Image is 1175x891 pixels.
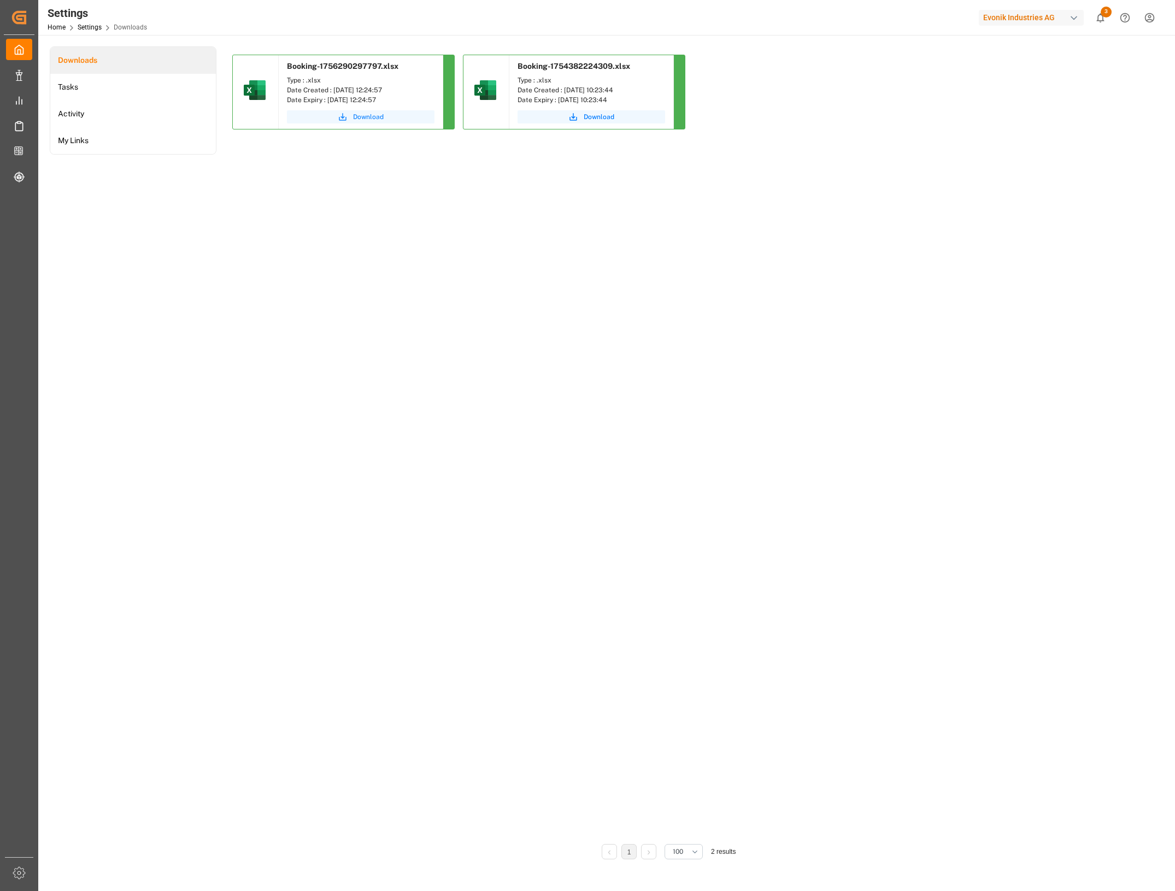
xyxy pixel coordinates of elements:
div: Date Expiry : [DATE] 10:23:44 [518,95,665,105]
a: 1 [627,848,631,856]
button: show 3 new notifications [1088,5,1113,30]
div: Type : .xlsx [287,75,434,85]
span: 100 [673,847,683,857]
span: 3 [1101,7,1112,17]
div: Date Created : [DATE] 10:23:44 [518,85,665,95]
span: 2 results [711,848,736,855]
img: microsoft-excel-2019--v1.png [242,77,268,103]
span: Download [584,112,614,122]
span: Booking-1756290297797.xlsx [287,62,398,70]
button: Help Center [1113,5,1137,30]
a: Tasks [50,74,216,101]
li: 1 [621,844,637,859]
button: open menu [665,844,703,859]
li: Next Page [641,844,656,859]
button: Download [518,110,665,123]
button: Download [287,110,434,123]
span: Booking-1754382224309.xlsx [518,62,630,70]
div: Type : .xlsx [518,75,665,85]
a: Activity [50,101,216,127]
div: Settings [48,5,147,21]
a: My Links [50,127,216,154]
div: Evonik Industries AG [979,10,1084,26]
li: Previous Page [602,844,617,859]
a: Home [48,23,66,31]
div: Date Expiry : [DATE] 12:24:57 [287,95,434,105]
div: Date Created : [DATE] 12:24:57 [287,85,434,95]
a: Settings [78,23,102,31]
img: microsoft-excel-2019--v1.png [472,77,498,103]
button: Evonik Industries AG [979,7,1088,28]
span: Download [353,112,384,122]
a: Downloads [50,47,216,74]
